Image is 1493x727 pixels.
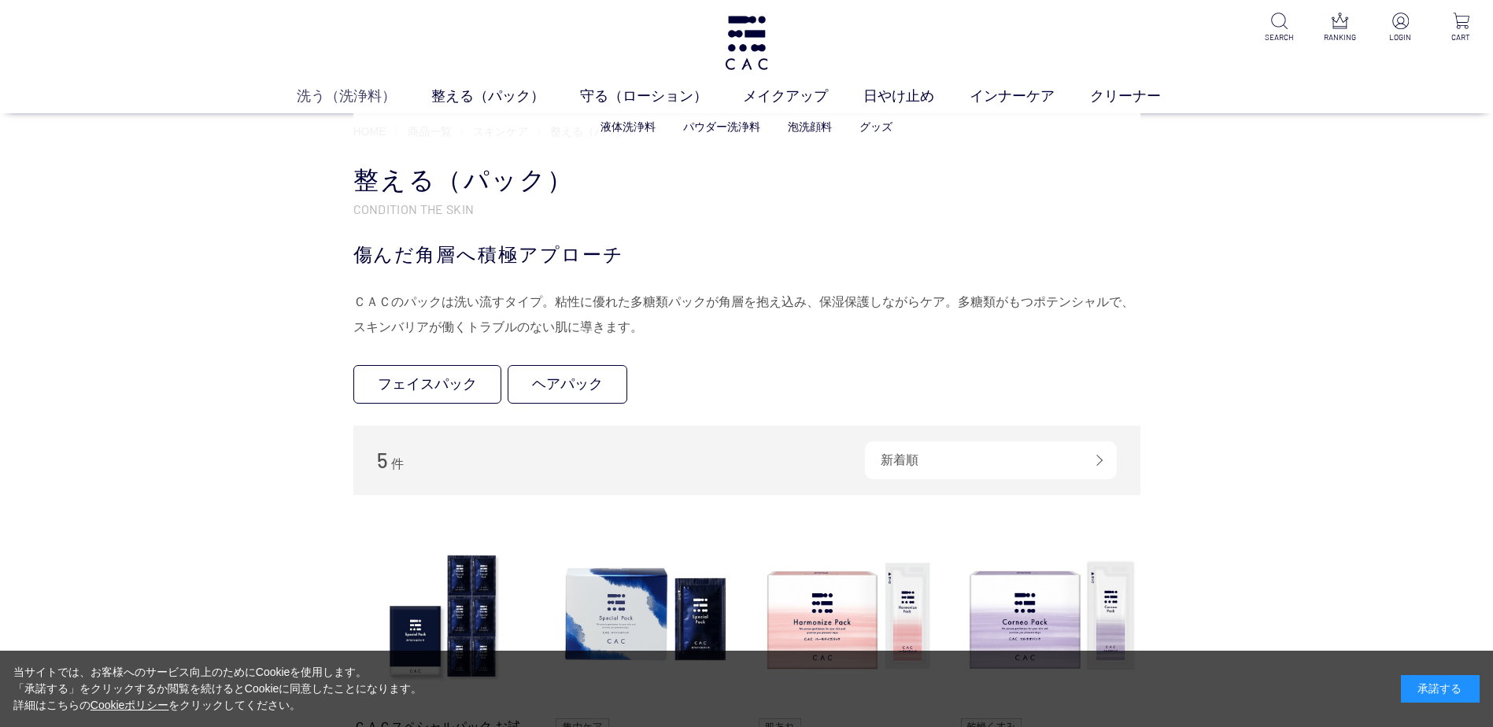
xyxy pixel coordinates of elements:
a: 洗う（洗浄料） [297,86,431,107]
a: メイクアップ [743,86,863,107]
span: 5 [377,448,388,472]
a: 守る（ローション） [580,86,743,107]
img: ＣＡＣ コルネオパック [961,526,1140,706]
a: グッズ [859,120,892,133]
a: CART [1442,13,1480,43]
div: 傷んだ角層へ積極アプローチ [353,241,1140,269]
img: ＣＡＣスペシャルパック お試しサイズ（６包） [353,526,533,706]
a: パウダー洗浄料 [683,120,760,133]
a: フェイスパック [353,365,501,404]
a: 整える（パック） [431,86,580,107]
p: RANKING [1321,31,1359,43]
p: CONDITION THE SKIN [353,201,1140,217]
div: 新着順 [865,441,1117,479]
div: 当サイトでは、お客様へのサービス向上のためにCookieを使用します。 「承諾する」をクリックするか閲覧を続けるとCookieに同意したことになります。 詳細はこちらの をクリックしてください。 [13,664,423,714]
span: 件 [391,457,404,471]
a: Cookieポリシー [91,699,169,711]
a: LOGIN [1381,13,1420,43]
img: logo [722,16,771,70]
a: インナーケア [970,86,1090,107]
img: ＣＡＣ スペシャルパック [556,526,735,706]
div: 承諾する [1401,675,1480,703]
a: クリーナー [1090,86,1196,107]
a: RANKING [1321,13,1359,43]
a: ヘアパック [508,365,627,404]
a: 日やけ止め [863,86,970,107]
p: LOGIN [1381,31,1420,43]
p: CART [1442,31,1480,43]
a: SEARCH [1260,13,1299,43]
p: SEARCH [1260,31,1299,43]
a: 泡洗顔料 [788,120,832,133]
h1: 整える（パック） [353,164,1140,197]
a: 液体洗浄料 [601,120,656,133]
div: ＣＡＣのパックは洗い流すタイプ。粘性に優れた多糖類パックが角層を抱え込み、保湿保護しながらケア。多糖類がもつポテンシャルで、スキンバリアが働くトラブルのない肌に導きます。 [353,290,1140,340]
img: ＣＡＣ ハーモナイズパック [759,526,938,706]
